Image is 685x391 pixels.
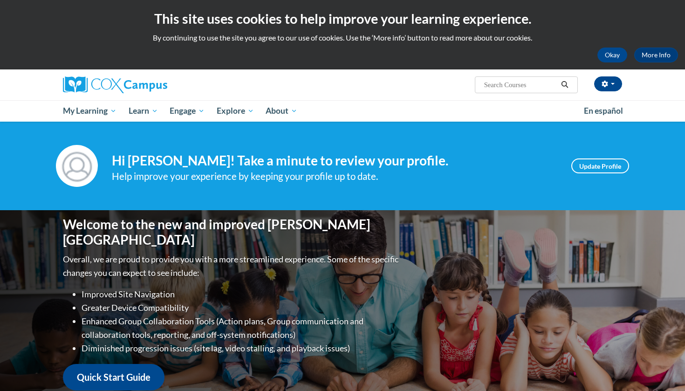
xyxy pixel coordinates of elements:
div: Main menu [49,100,636,122]
h1: Welcome to the new and improved [PERSON_NAME][GEOGRAPHIC_DATA] [63,217,401,248]
a: More Info [634,48,678,62]
a: My Learning [57,100,123,122]
li: Enhanced Group Collaboration Tools (Action plans, Group communication and collaboration tools, re... [82,315,401,342]
p: Overall, we are proud to provide you with a more streamlined experience. Some of the specific cha... [63,253,401,280]
span: About [266,105,297,117]
img: Cox Campus [63,76,167,93]
span: Learn [129,105,158,117]
h2: This site uses cookies to help improve your learning experience. [7,9,678,28]
div: Help improve your experience by keeping your profile up to date. [112,169,557,184]
input: Search Courses [483,79,558,90]
button: Search [558,79,572,90]
a: En español [578,101,629,121]
h4: Hi [PERSON_NAME]! Take a minute to review your profile. [112,153,557,169]
span: En español [584,106,623,116]
a: Quick Start Guide [63,364,164,391]
li: Diminished progression issues (site lag, video stalling, and playback issues) [82,342,401,355]
li: Improved Site Navigation [82,288,401,301]
a: Learn [123,100,164,122]
a: Cox Campus [63,76,240,93]
a: About [260,100,304,122]
img: Profile Image [56,145,98,187]
a: Update Profile [571,158,629,173]
li: Greater Device Compatibility [82,301,401,315]
span: Explore [217,105,254,117]
button: Account Settings [594,76,622,91]
p: By continuing to use the site you agree to our use of cookies. Use the ‘More info’ button to read... [7,33,678,43]
span: Engage [170,105,205,117]
button: Okay [597,48,627,62]
iframe: Button to launch messaging window [648,354,678,384]
span: My Learning [63,105,116,117]
a: Engage [164,100,211,122]
a: Explore [211,100,260,122]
